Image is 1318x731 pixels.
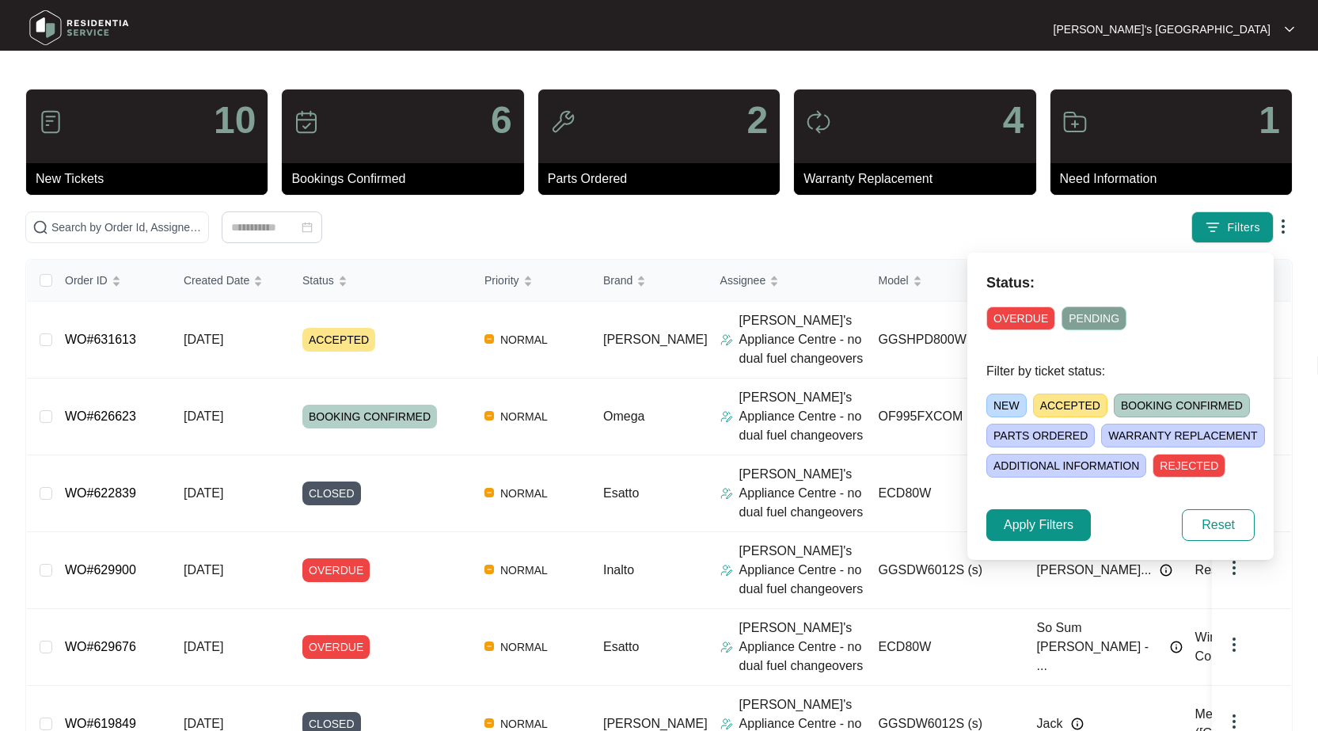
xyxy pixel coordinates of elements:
[484,488,494,497] img: Vercel Logo
[65,272,108,289] span: Order ID
[302,635,370,659] span: OVERDUE
[739,542,866,599] p: [PERSON_NAME]'s Appliance Centre - no dual fuel changeovers
[36,169,268,188] p: New Tickets
[603,333,708,346] span: [PERSON_NAME]
[184,333,223,346] span: [DATE]
[720,272,766,289] span: Assignee
[986,272,1255,294] p: Status:
[484,565,494,574] img: Vercel Logo
[302,558,370,582] span: OVERDUE
[184,272,249,289] span: Created Date
[603,717,708,730] span: [PERSON_NAME]
[1153,454,1225,478] span: REJECTED
[494,561,554,580] span: NORMAL
[866,532,1024,609] td: GGSDW6012S (s)
[866,379,1024,455] td: OF995FXCOM
[746,101,768,139] p: 2
[494,638,554,657] span: NORMAL
[1195,630,1306,663] span: Winning Appliances Commercial
[1202,516,1235,535] span: Reset
[1054,21,1271,37] p: [PERSON_NAME]'s [GEOGRAPHIC_DATA]
[65,640,136,653] a: WO#629676
[65,563,136,577] a: WO#629900
[879,272,909,289] span: Model
[65,486,136,500] a: WO#622839
[739,311,866,368] p: [PERSON_NAME]'s Appliance Centre - no dual fuel changeovers
[302,482,361,505] span: CLOSED
[866,260,1024,302] th: Model
[214,101,256,139] p: 10
[1195,563,1294,577] span: Residentia Group
[1003,101,1024,139] p: 4
[1062,306,1126,330] span: PENDING
[65,333,136,346] a: WO#631613
[986,454,1146,478] span: ADDITIONAL INFORMATION
[548,169,780,188] p: Parts Ordered
[294,109,319,135] img: icon
[1101,424,1264,447] span: WARRANTY REPLACEMENT
[1071,718,1084,730] img: Info icon
[184,640,223,653] span: [DATE]
[484,411,494,421] img: Vercel Logo
[1114,394,1250,417] span: BOOKING CONFIRMED
[1205,219,1221,235] img: filter icon
[720,333,733,346] img: Assigner Icon
[484,334,494,344] img: Vercel Logo
[1182,509,1255,541] button: Reset
[1037,619,1162,676] span: So Sum [PERSON_NAME] - ...
[494,407,554,426] span: NORMAL
[494,484,554,503] span: NORMAL
[603,272,632,289] span: Brand
[184,409,223,423] span: [DATE]
[603,409,644,423] span: Omega
[32,219,48,235] img: search-icon
[550,109,575,135] img: icon
[38,109,63,135] img: icon
[302,328,375,352] span: ACCEPTED
[986,362,1255,381] p: Filter by ticket status:
[1259,101,1280,139] p: 1
[1225,712,1244,731] img: dropdown arrow
[52,260,171,302] th: Order ID
[603,640,639,653] span: Esatto
[494,330,554,349] span: NORMAL
[720,718,733,730] img: Assigner Icon
[720,641,733,653] img: Assigner Icon
[739,388,866,445] p: [PERSON_NAME]'s Appliance Centre - no dual fuel changeovers
[803,169,1035,188] p: Warranty Replacement
[986,394,1027,417] span: NEW
[1191,211,1274,243] button: filter iconFilters
[491,101,512,139] p: 6
[1225,558,1244,577] img: dropdown arrow
[720,410,733,423] img: Assigner Icon
[302,405,437,428] span: BOOKING CONFIRMED
[1170,641,1183,653] img: Info icon
[65,409,136,423] a: WO#626623
[720,564,733,577] img: Assigner Icon
[986,424,1095,447] span: PARTS ORDERED
[65,717,136,730] a: WO#619849
[986,509,1091,541] button: Apply Filters
[806,109,831,135] img: icon
[1160,564,1172,577] img: Info icon
[184,486,223,500] span: [DATE]
[1274,217,1293,236] img: dropdown arrow
[1037,561,1152,580] span: [PERSON_NAME]...
[171,260,290,302] th: Created Date
[739,619,866,676] p: [PERSON_NAME]'s Appliance Centre - no dual fuel changeovers
[51,219,202,236] input: Search by Order Id, Assignee Name, Customer Name, Brand and Model
[866,302,1024,379] td: GGSHPD800W
[1285,25,1294,33] img: dropdown arrow
[708,260,866,302] th: Assignee
[1227,219,1260,236] span: Filters
[290,260,472,302] th: Status
[302,272,334,289] span: Status
[24,4,135,51] img: residentia service logo
[184,717,223,730] span: [DATE]
[484,718,494,728] img: Vercel Logo
[1062,109,1088,135] img: icon
[720,487,733,500] img: Assigner Icon
[866,455,1024,532] td: ECD80W
[739,465,866,522] p: [PERSON_NAME]'s Appliance Centre - no dual fuel changeovers
[1004,516,1073,535] span: Apply Filters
